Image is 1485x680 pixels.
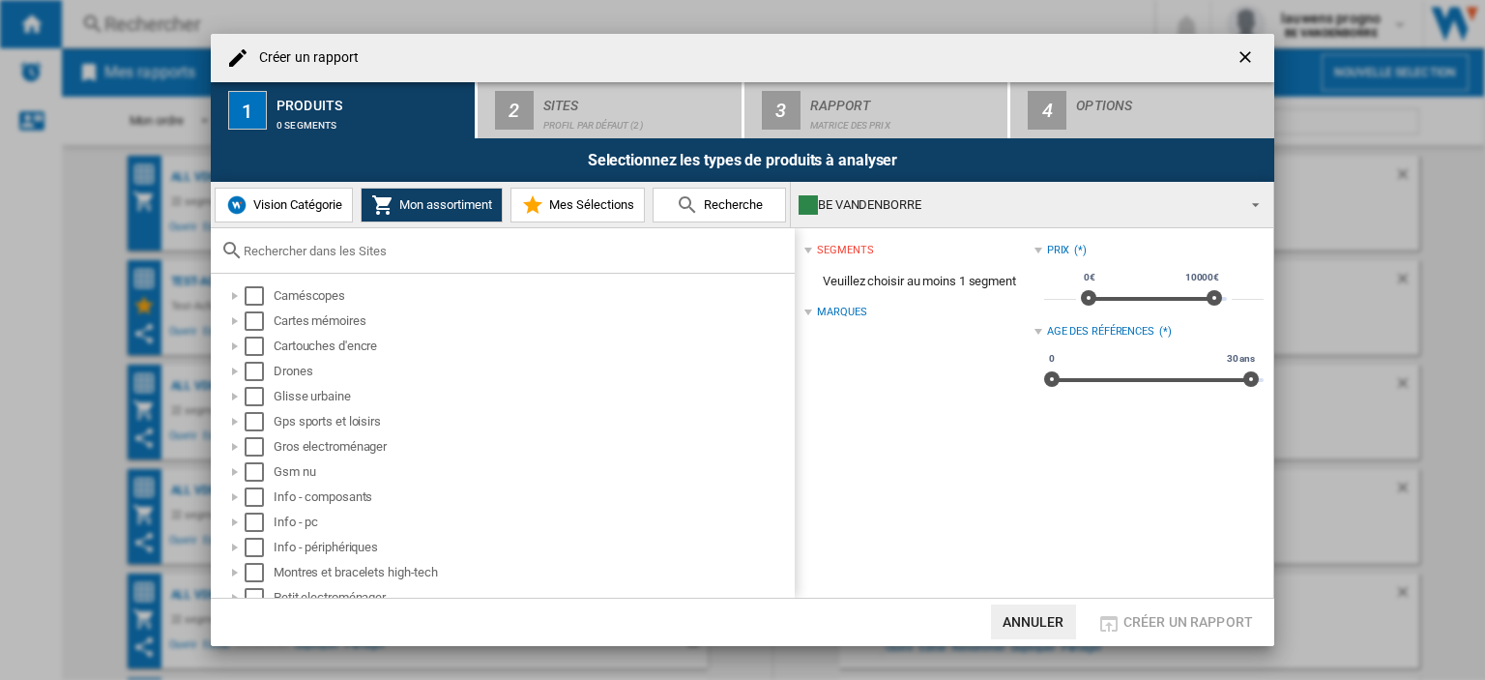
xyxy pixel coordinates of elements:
[245,462,274,482] md-checkbox: Select
[1010,82,1274,138] button: 4 Options
[225,193,248,217] img: wiser-icon-blue.png
[799,192,1235,219] div: BE VANDENBORRE
[211,34,1274,646] md-dialog: Créer un ...
[1228,39,1267,77] button: getI18NText('BUTTONS.CLOSE_DIALOG')
[744,82,1010,138] button: 3 Rapport Matrice des prix
[245,538,274,557] md-checkbox: Select
[245,412,274,431] md-checkbox: Select
[478,82,743,138] button: 2 Sites Profil par défaut (2)
[762,91,801,130] div: 3
[1047,243,1070,258] div: Prix
[249,48,360,68] h4: Créer un rapport
[394,197,492,212] span: Mon assortiment
[245,488,274,507] md-checkbox: Select
[274,337,792,356] div: Cartouches d'encre
[274,387,792,406] div: Glisse urbaine
[274,588,792,607] div: Petit electroménager
[245,588,274,607] md-checkbox: Select
[228,91,267,130] div: 1
[1081,270,1098,285] span: 0€
[245,286,274,306] md-checkbox: Select
[653,188,786,222] button: Recherche
[245,387,274,406] md-checkbox: Select
[817,305,866,320] div: Marques
[277,110,467,131] div: 0 segments
[244,244,785,258] input: Rechercher dans les Sites
[361,188,503,222] button: Mon assortiment
[274,488,792,507] div: Info - composants
[1028,91,1066,130] div: 4
[991,605,1076,639] button: Annuler
[274,513,792,532] div: Info - pc
[245,437,274,457] md-checkbox: Select
[274,437,792,457] div: Gros electroménager
[211,138,1274,182] div: Selectionnez les types de produits à analyser
[274,563,792,582] div: Montres et bracelets high-tech
[274,286,792,306] div: Caméscopes
[699,197,763,212] span: Recherche
[274,311,792,331] div: Cartes mémoires
[543,90,734,110] div: Sites
[1047,324,1154,340] div: Age des références
[1123,614,1253,630] span: Créer un rapport
[248,197,342,212] span: Vision Catégorie
[274,462,792,482] div: Gsm nu
[510,188,645,222] button: Mes Sélections
[245,311,274,331] md-checkbox: Select
[1046,351,1058,367] span: 0
[1092,605,1259,639] button: Créer un rapport
[810,110,1001,131] div: Matrice des prix
[1224,351,1258,367] span: 30 ans
[544,197,634,212] span: Mes Sélections
[245,337,274,356] md-checkbox: Select
[804,263,1034,300] span: Veuillez choisir au moins 1 segment
[245,563,274,582] md-checkbox: Select
[274,412,792,431] div: Gps sports et loisirs
[215,188,353,222] button: Vision Catégorie
[211,82,477,138] button: 1 Produits 0 segments
[277,90,467,110] div: Produits
[1236,47,1259,71] ng-md-icon: getI18NText('BUTTONS.CLOSE_DIALOG')
[274,362,792,381] div: Drones
[1076,90,1267,110] div: Options
[245,513,274,532] md-checkbox: Select
[1182,270,1222,285] span: 10000€
[274,538,792,557] div: Info - périphériques
[817,243,873,258] div: segments
[810,90,1001,110] div: Rapport
[245,362,274,381] md-checkbox: Select
[495,91,534,130] div: 2
[543,110,734,131] div: Profil par défaut (2)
